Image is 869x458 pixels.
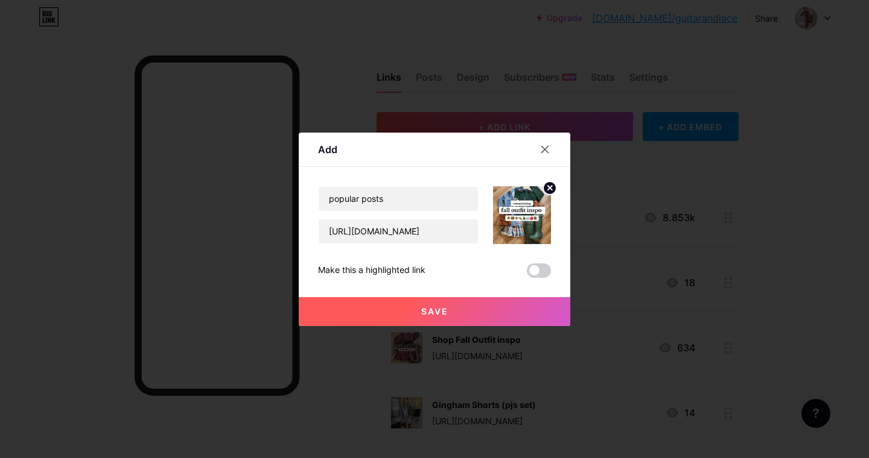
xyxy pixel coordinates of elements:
[493,186,551,244] img: link_thumbnail
[319,187,478,211] input: Title
[299,297,570,326] button: Save
[421,306,448,316] span: Save
[318,263,425,278] div: Make this a highlighted link
[318,142,337,157] div: Add
[319,219,478,243] input: URL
